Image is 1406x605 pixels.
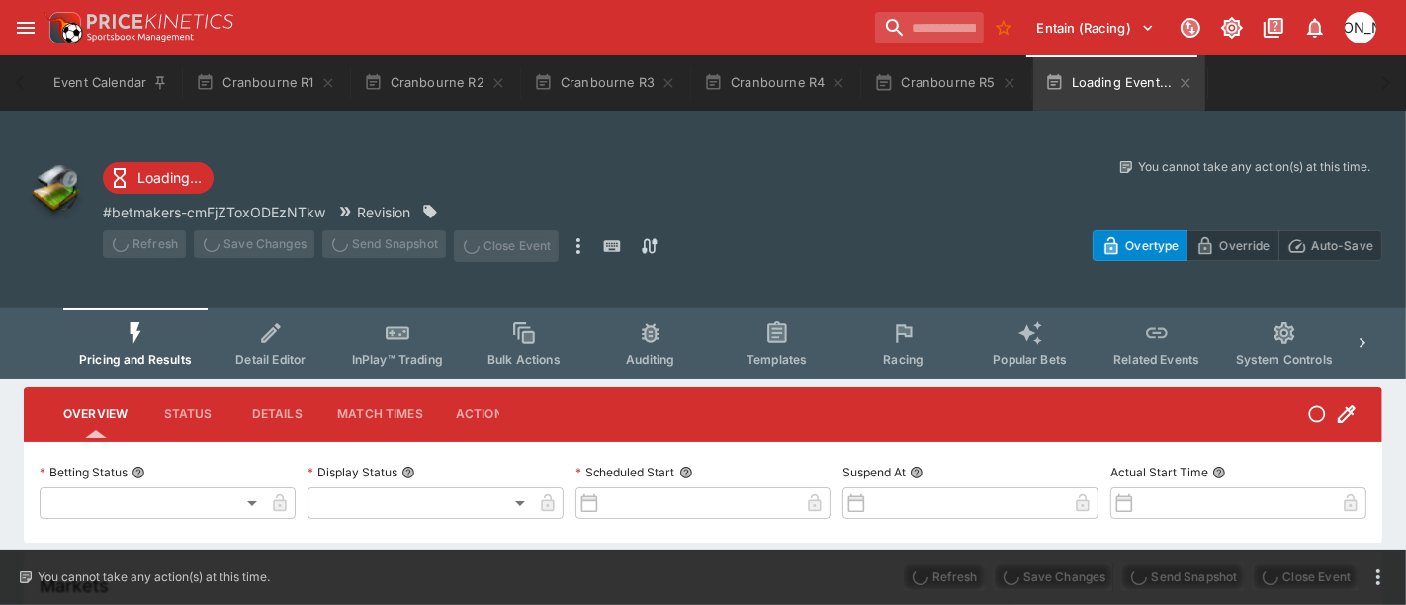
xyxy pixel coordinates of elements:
[143,390,232,438] button: Status
[79,352,192,367] span: Pricing and Results
[103,202,325,222] p: Copy To Clipboard
[44,8,83,47] img: PriceKinetics Logo
[132,466,145,479] button: Betting Status
[1212,466,1226,479] button: Actual Start Time
[567,230,590,262] button: more
[1125,235,1179,256] p: Overtype
[1236,352,1333,367] span: System Controls
[47,390,143,438] button: Overview
[38,568,270,586] p: You cannot take any action(s) at this time.
[308,464,397,480] p: Display Status
[1173,10,1208,45] button: Connected to PK
[910,466,923,479] button: Suspend At
[1339,6,1382,49] button: Jonty Andrew
[1256,10,1291,45] button: Documentation
[137,167,202,188] p: Loading...
[24,158,87,221] img: other.png
[1297,10,1333,45] button: Notifications
[40,464,128,480] p: Betting Status
[626,352,674,367] span: Auditing
[692,55,858,111] button: Cranbourne R4
[352,55,518,111] button: Cranbourne R2
[875,12,984,43] input: search
[184,55,347,111] button: Cranbourne R1
[321,390,439,438] button: Match Times
[1138,158,1370,176] p: You cannot take any action(s) at this time.
[87,33,194,42] img: Sportsbook Management
[575,464,675,480] p: Scheduled Start
[352,352,443,367] span: InPlay™ Trading
[232,390,321,438] button: Details
[8,10,44,45] button: open drawer
[1110,464,1208,480] p: Actual Start Time
[747,352,807,367] span: Templates
[883,352,923,367] span: Racing
[42,55,180,111] button: Event Calendar
[235,352,306,367] span: Detail Editor
[1113,352,1199,367] span: Related Events
[487,352,561,367] span: Bulk Actions
[1186,230,1278,261] button: Override
[401,466,415,479] button: Display Status
[1278,230,1382,261] button: Auto-Save
[862,55,1028,111] button: Cranbourne R5
[439,390,528,438] button: Actions
[1033,55,1206,111] button: Loading Event...
[1311,235,1373,256] p: Auto-Save
[63,308,1343,379] div: Event type filters
[1093,230,1382,261] div: Start From
[679,466,693,479] button: Scheduled Start
[993,352,1067,367] span: Popular Bets
[1345,12,1376,43] div: Jonty Andrew
[1214,10,1250,45] button: Toggle light/dark mode
[1025,12,1167,43] button: Select Tenant
[87,14,233,29] img: PriceKinetics
[357,202,410,222] p: Revision
[1093,230,1187,261] button: Overtype
[1219,235,1270,256] p: Override
[842,464,906,480] p: Suspend At
[1366,565,1390,589] button: more
[522,55,688,111] button: Cranbourne R3
[988,12,1019,43] button: No Bookmarks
